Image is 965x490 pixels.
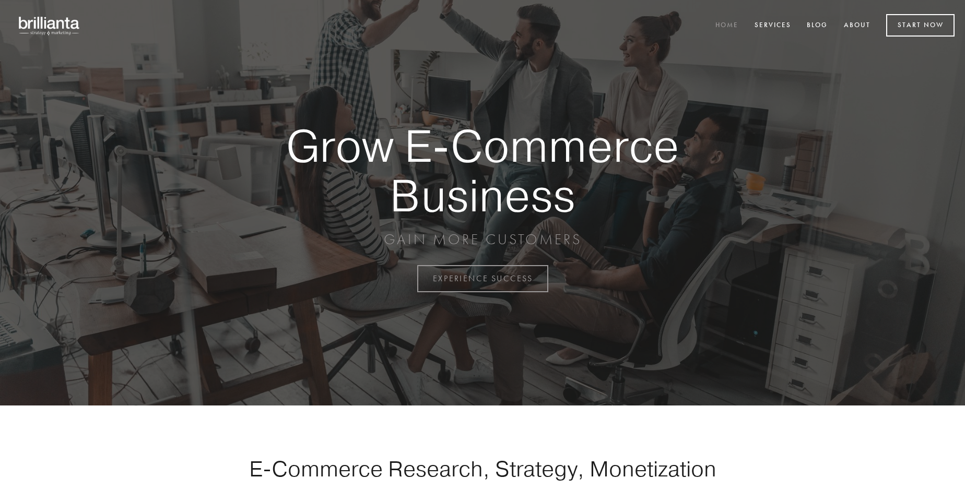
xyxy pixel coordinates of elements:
a: Home [709,17,745,34]
h1: E-Commerce Research, Strategy, Monetization [216,456,749,482]
a: EXPERIENCE SUCCESS [417,265,548,292]
a: Blog [800,17,834,34]
img: brillianta - research, strategy, marketing [10,10,89,41]
p: GAIN MORE CUSTOMERS [250,230,715,249]
a: About [837,17,877,34]
strong: Grow E-Commerce Business [250,121,715,220]
a: Start Now [886,14,955,37]
a: Services [748,17,798,34]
